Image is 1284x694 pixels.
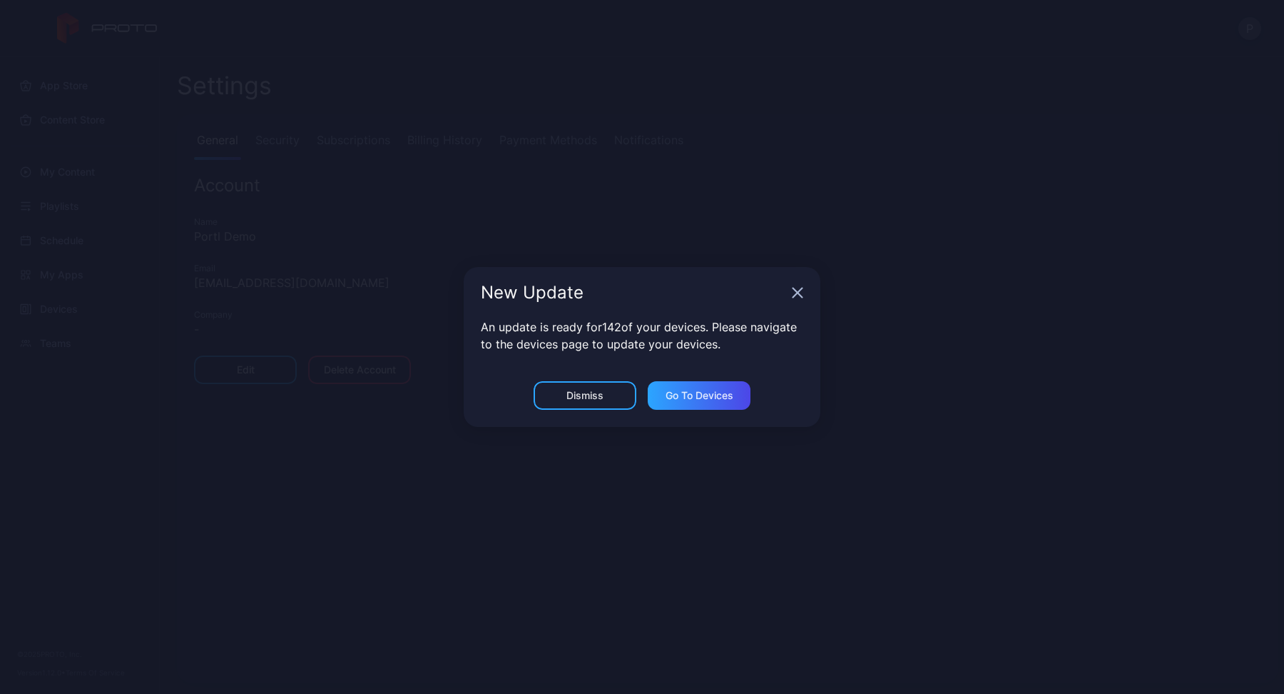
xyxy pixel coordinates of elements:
[648,381,750,410] button: Go to devices
[481,284,786,301] div: New Update
[481,318,803,353] p: An update is ready for 142 of your devices. Please navigate to the devices page to update your de...
[534,381,636,410] button: Dismiss
[566,390,603,401] div: Dismiss
[666,390,733,401] div: Go to devices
